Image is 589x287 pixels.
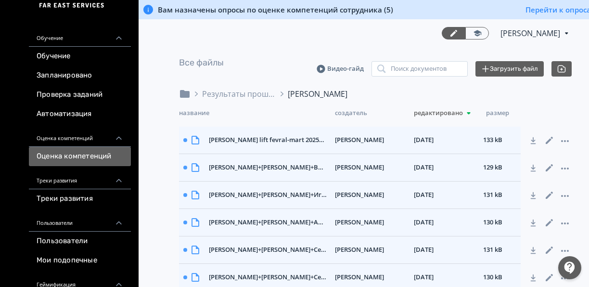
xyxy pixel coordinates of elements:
[335,107,414,119] div: Создатель
[465,27,489,39] a: Переключиться в режим ученика
[331,186,410,204] div: [PERSON_NAME]
[479,186,521,204] div: 131 kB
[414,273,434,282] span: [DATE]
[179,182,521,209] div: [PERSON_NAME]+[PERSON_NAME]+Игоревна_Социальный+лифт+февраль-март+2025_(6112221+ТЦ+Мега+[GEOGRAPH...
[29,85,131,104] a: Проверка заданий
[288,88,347,100] div: [PERSON_NAME]
[205,131,331,149] div: Palkina Anastasiya Yuryevna_Sotsialnyy lift fevral-mart 2025_(6212169 TTs Mega Novosibirsk Mo, Di...
[29,209,131,232] div: Пользователи
[29,24,131,47] div: Обучение
[331,269,410,286] div: [PERSON_NAME]
[205,269,331,286] div: Шахарева+Александра+Сергеевна_Социальный+лифт+февраль-март+2025_(6112153+ТЦ+Арена+Барнаул+ХС,+Дир...
[486,107,525,119] div: Размер
[276,88,347,100] div: [PERSON_NAME]
[179,127,521,154] div: [PERSON_NAME] lift fevral-mart 2025_(6212169 TTs Mega Novosibirsk Mo, Direktor magazina)_[DATE] [...
[331,214,410,231] div: [PERSON_NAME]
[331,131,410,149] div: [PERSON_NAME]
[479,269,521,286] div: 130 kB
[29,166,131,189] div: Треки развития
[317,64,364,74] a: Видео-гайд
[500,27,562,39] span: Юлия Рысина
[479,214,521,231] div: 130 kB
[29,189,131,209] a: Треки развития
[29,66,131,85] a: Запланировано
[29,124,131,147] div: Оценка компетенций
[29,251,131,270] a: Мои подопечные
[414,163,434,172] span: [DATE]
[479,241,521,259] div: 131 kB
[158,5,393,14] span: Вам назначены опросы по оценке компетенций сотрудника (5)
[179,57,224,68] a: Все файлы
[179,236,521,264] div: [PERSON_NAME]+[PERSON_NAME]+Сергеевна_Социальный+лифт+февраль-март+2025_(6112343+ТЦ+5+Авеню+[GEOG...
[414,107,486,119] div: Редактировано
[331,159,410,176] div: [PERSON_NAME]
[205,186,331,204] div: Никифорова+Виктория+Игоревна_Социальный+лифт+февраль-март+2025_(6112221+ТЦ+Мега+Омск+ХС,+Директор...
[414,190,434,200] span: [DATE]
[475,61,544,77] button: Загрузить файл
[202,88,274,100] div: Результаты прошлой оценки Социальный лифт
[414,245,434,255] span: [DATE]
[179,154,521,182] div: [PERSON_NAME]+[PERSON_NAME]+Витальевна_Социальный+лифт+февраль-март+2025_(6112306+ТЦ+Пионер+Барна...
[179,107,335,119] div: Название
[205,241,331,259] div: Акатова+Алина+Сергеевна_Социальный+лифт+февраль-март+2025_(6112343+ТЦ+5+Авеню+Москва+ХС,+Директор...
[29,47,131,66] a: Обучение
[29,147,131,166] a: Оценка компетенций
[179,209,521,236] div: [PERSON_NAME]+[PERSON_NAME]+Алексеевна_Социальный+лифт+февраль-март+2025_(6112173+ТЦ+Ривьера+[GEO...
[205,159,331,176] div: Гончарова+Яна+Витальевна_Социальный+лифт+февраль-март+2025_(6112306+ТЦ+Пионер+Барнаул+ХС,+Директо...
[414,218,434,227] span: [DATE]
[479,131,521,149] div: 133 kB
[29,104,131,124] a: Автоматизация
[205,214,331,231] div: Степанова+Анна+Алексеевна_Социальный+лифт+февраль-март+2025_(6112173+ТЦ+Ривьера+Москва+ХС,+Директ...
[29,232,131,251] a: Пользователи
[191,88,274,100] div: Результаты прошлой оценки Социальный лифт
[331,241,410,259] div: [PERSON_NAME]
[414,135,434,145] span: [DATE]
[479,159,521,176] div: 129 kB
